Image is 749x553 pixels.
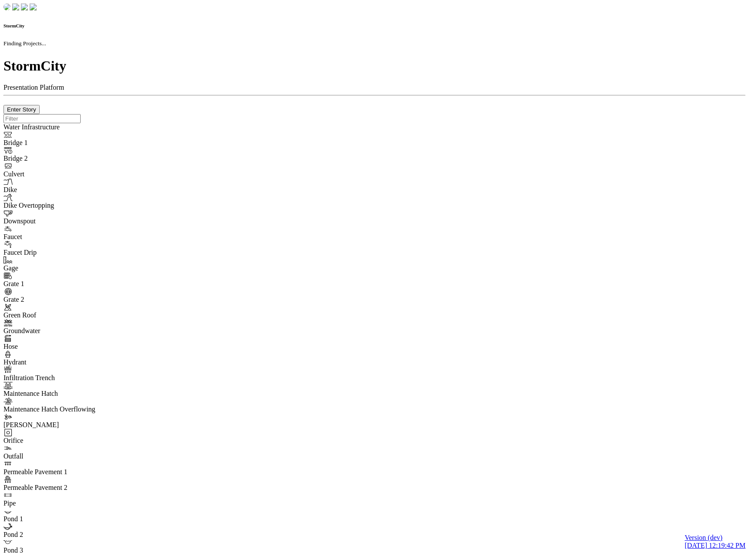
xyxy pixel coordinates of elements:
img: chi-fish-up.png [21,3,28,10]
div: Gage [3,264,122,272]
span: Presentation Platform [3,84,64,91]
div: Groundwater [3,327,122,335]
div: Faucet Drip [3,249,122,256]
div: Downspout [3,217,122,225]
img: chi-fish-down.png [12,3,19,10]
div: Infiltration Trench [3,374,122,382]
input: Filter [3,114,81,123]
div: Permeable Pavement 2 [3,484,122,492]
small: Finding Projects... [3,40,46,47]
div: Dike [3,186,122,194]
div: Pipe [3,499,122,507]
div: Faucet [3,233,122,241]
h6: StormCity [3,23,746,28]
h1: StormCity [3,58,746,74]
button: Enter Story [3,105,40,114]
div: [PERSON_NAME] [3,421,122,429]
div: Culvert [3,170,122,178]
span: [DATE] 12:19:42 PM [684,542,746,549]
div: Maintenance Hatch Overflowing [3,405,122,413]
div: Hydrant [3,358,122,366]
div: Permeable Pavement 1 [3,468,122,476]
div: Hose [3,343,122,351]
div: Grate 2 [3,296,122,303]
div: Green Roof [3,311,122,319]
div: Dike Overtopping [3,202,122,209]
div: Pond 2 [3,531,122,539]
a: Version (dev) [DATE] 12:19:42 PM [684,534,746,550]
div: Orifice [3,437,122,445]
div: Bridge 2 [3,155,122,162]
div: Grate 1 [3,280,122,288]
div: Outfall [3,452,122,460]
img: chi-fish-down.png [3,3,10,10]
div: Water Infrastructure [3,123,122,131]
div: Bridge 1 [3,139,122,147]
div: Pond 1 [3,515,122,523]
div: Maintenance Hatch [3,390,122,398]
img: chi-fish-blink.png [30,3,37,10]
